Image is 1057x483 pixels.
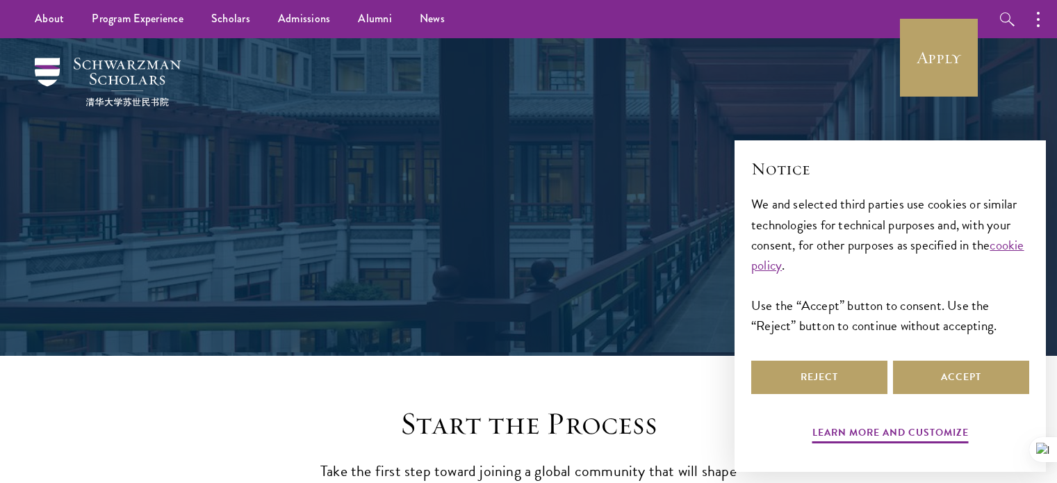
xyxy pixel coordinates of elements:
[35,58,181,106] img: Schwarzman Scholars
[751,194,1029,335] div: We and selected third parties use cookies or similar technologies for technical purposes and, wit...
[751,361,887,394] button: Reject
[313,404,744,443] h2: Start the Process
[812,424,969,445] button: Learn more and customize
[900,19,978,97] a: Apply
[751,157,1029,181] h2: Notice
[751,235,1024,275] a: cookie policy
[893,361,1029,394] button: Accept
